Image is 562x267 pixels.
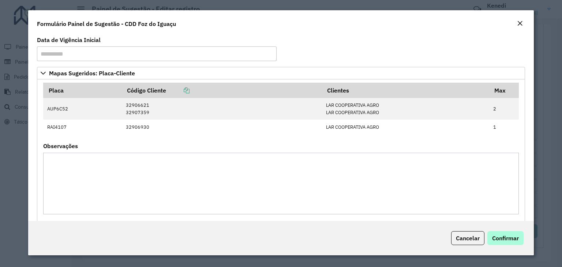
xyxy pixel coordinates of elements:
td: 1 [490,120,519,134]
th: Max [490,83,519,98]
th: Clientes [322,83,490,98]
button: Close [515,19,525,29]
a: Mapas Sugeridos: Placa-Cliente [37,67,525,79]
td: LAR COOPERATIVA AGRO LAR COOPERATIVA AGRO [322,98,490,120]
td: 32906621 32907359 [122,98,322,120]
span: Confirmar [492,234,519,242]
th: Placa [43,83,122,98]
a: Copiar [166,87,190,94]
label: Observações [43,142,78,150]
td: 32906930 [122,120,322,134]
span: Mapas Sugeridos: Placa-Cliente [49,70,135,76]
label: Data de Vigência Inicial [37,35,101,44]
td: RAI4107 [43,120,122,134]
button: Confirmar [487,231,524,245]
td: 2 [490,98,519,120]
td: AUP6C52 [43,98,122,120]
em: Fechar [517,20,523,26]
h4: Formulário Painel de Sugestão - CDD Foz do Iguaçu [37,19,176,28]
span: Cancelar [456,234,480,242]
button: Cancelar [451,231,484,245]
div: Mapas Sugeridos: Placa-Cliente [37,79,525,224]
td: LAR COOPERATIVA AGRO [322,120,490,134]
th: Código Cliente [122,83,322,98]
